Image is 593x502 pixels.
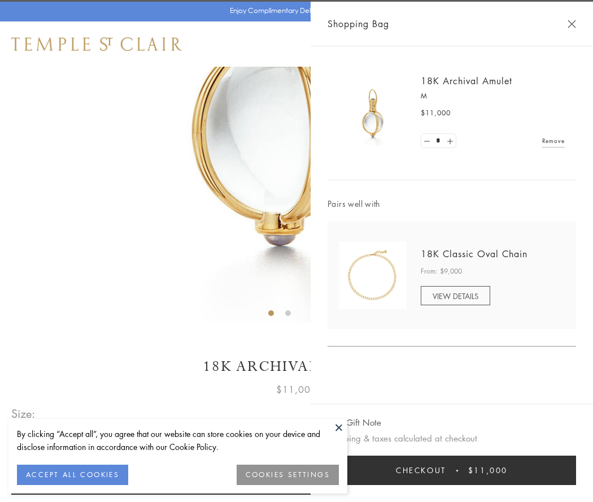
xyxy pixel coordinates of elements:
[11,404,36,423] span: Size:
[421,107,451,119] span: $11,000
[328,456,576,485] button: Checkout $11,000
[11,357,582,376] h1: 18K Archival Amulet
[421,266,462,277] span: From: $9,000
[230,5,358,16] p: Enjoy Complimentary Delivery & Returns
[542,135,565,147] a: Remove
[468,464,508,477] span: $11,000
[421,248,527,260] a: 18K Classic Oval Chain
[568,20,576,28] button: Close Shopping Bag
[17,465,128,485] button: ACCEPT ALL COOKIES
[328,197,576,210] span: Pairs well with
[17,427,339,453] div: By clicking “Accept all”, you agree that our website can store cookies on your device and disclos...
[237,465,339,485] button: COOKIES SETTINGS
[328,16,389,31] span: Shopping Bag
[444,134,455,148] a: Set quantity to 2
[433,291,478,301] span: VIEW DETAILS
[276,382,317,397] span: $11,000
[339,241,407,309] img: N88865-OV18
[421,75,512,87] a: 18K Archival Amulet
[11,37,182,51] img: Temple St. Clair
[421,134,433,148] a: Set quantity to 0
[421,286,490,305] a: VIEW DETAILS
[328,431,576,445] p: Shipping & taxes calculated at checkout
[421,90,565,102] p: M
[339,79,407,147] img: 18K Archival Amulet
[396,464,446,477] span: Checkout
[328,416,381,430] button: Add Gift Note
